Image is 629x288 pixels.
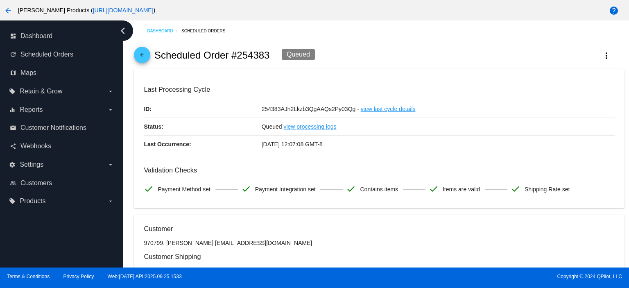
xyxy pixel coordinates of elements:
[144,100,261,118] p: ID:
[511,184,520,194] mat-icon: check
[18,7,155,14] span: [PERSON_NAME] Products ( )
[10,140,114,153] a: share Webhooks
[144,166,614,174] h3: Validation Checks
[10,180,16,186] i: people_outline
[9,88,16,95] i: local_offer
[108,274,182,279] a: Web:[DATE] API:2025.09.25.1533
[107,107,114,113] i: arrow_drop_down
[20,124,86,132] span: Customer Notifications
[20,143,51,150] span: Webhooks
[10,125,16,131] i: email
[158,181,210,198] span: Payment Method set
[20,69,36,77] span: Maps
[9,198,16,204] i: local_offer
[181,25,233,37] a: Scheduled Orders
[147,25,181,37] a: Dashboard
[10,48,114,61] a: update Scheduled Orders
[20,106,43,113] span: Reports
[10,121,114,134] a: email Customer Notifications
[9,161,16,168] i: settings
[144,253,614,261] h3: Customer Shipping
[20,88,62,95] span: Retain & Grow
[262,106,359,112] span: 254383AJh2Lkzb3QgAAQs2Py03Qg -
[10,70,16,76] i: map
[321,274,622,279] span: Copyright © 2024 QPilot, LLC
[63,274,94,279] a: Privacy Policy
[20,161,43,168] span: Settings
[283,118,336,135] a: view processing logs
[262,123,282,130] span: Queued
[20,197,45,205] span: Products
[3,6,13,16] mat-icon: arrow_back
[144,136,261,153] p: Last Occurrence:
[429,184,439,194] mat-icon: check
[10,51,16,58] i: update
[20,179,52,187] span: Customers
[144,225,614,233] h3: Customer
[443,181,480,198] span: Items are valid
[154,50,270,61] h2: Scheduled Order #254383
[255,181,316,198] span: Payment Integration set
[10,143,16,150] i: share
[10,66,114,79] a: map Maps
[93,7,154,14] a: [URL][DOMAIN_NAME]
[7,274,50,279] a: Terms & Conditions
[107,198,114,204] i: arrow_drop_down
[282,49,315,60] div: Queued
[144,184,154,194] mat-icon: check
[107,161,114,168] i: arrow_drop_down
[144,118,261,135] p: Status:
[144,86,614,93] h3: Last Processing Cycle
[241,184,251,194] mat-icon: check
[10,29,114,43] a: dashboard Dashboard
[137,52,147,62] mat-icon: arrow_back
[525,181,570,198] span: Shipping Rate set
[116,24,129,37] i: chevron_left
[609,6,619,16] mat-icon: help
[262,141,323,147] span: [DATE] 12:07:08 GMT-8
[361,100,416,118] a: view last cycle details
[9,107,16,113] i: equalizer
[10,177,114,190] a: people_outline Customers
[10,33,16,39] i: dashboard
[20,32,52,40] span: Dashboard
[602,51,611,61] mat-icon: more_vert
[346,184,356,194] mat-icon: check
[144,240,614,246] p: 970799: [PERSON_NAME] [EMAIL_ADDRESS][DOMAIN_NAME]
[20,51,73,58] span: Scheduled Orders
[360,181,398,198] span: Contains items
[107,88,114,95] i: arrow_drop_down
